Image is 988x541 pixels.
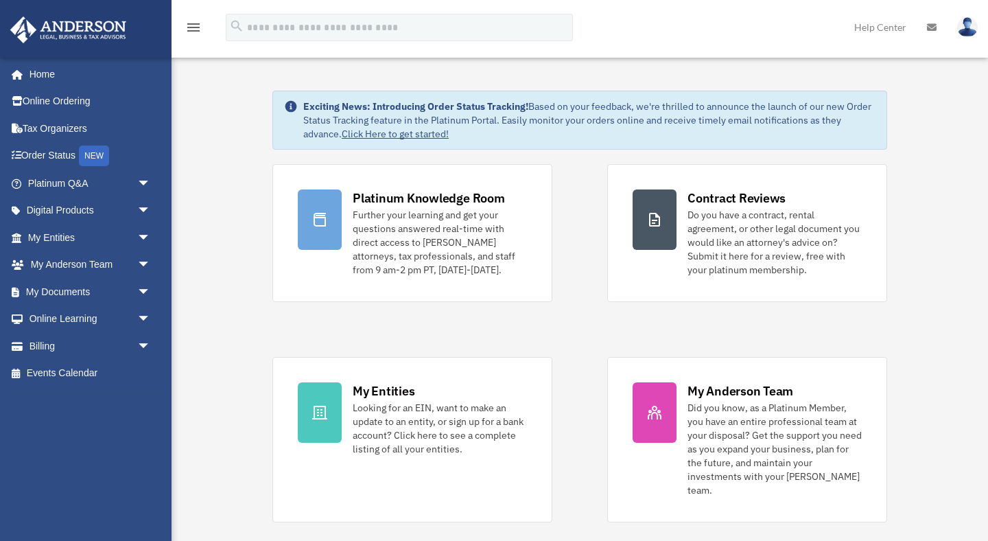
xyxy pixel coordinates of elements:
a: Events Calendar [10,360,172,387]
img: Anderson Advisors Platinum Portal [6,16,130,43]
a: Online Ordering [10,88,172,115]
a: Home [10,60,165,88]
div: Do you have a contract, rental agreement, or other legal document you would like an attorney's ad... [687,208,862,277]
div: Contract Reviews [687,189,786,207]
a: Billingarrow_drop_down [10,332,172,360]
div: Did you know, as a Platinum Member, you have an entire professional team at your disposal? Get th... [687,401,862,497]
a: My Entitiesarrow_drop_down [10,224,172,251]
div: Based on your feedback, we're thrilled to announce the launch of our new Order Status Tracking fe... [303,100,875,141]
a: My Entities Looking for an EIN, want to make an update to an entity, or sign up for a bank accoun... [272,357,552,522]
img: User Pic [957,17,978,37]
i: search [229,19,244,34]
span: arrow_drop_down [137,197,165,225]
i: menu [185,19,202,36]
a: Tax Organizers [10,115,172,142]
a: menu [185,24,202,36]
div: Further your learning and get your questions answered real-time with direct access to [PERSON_NAM... [353,208,527,277]
a: My Documentsarrow_drop_down [10,278,172,306]
a: Platinum Q&Aarrow_drop_down [10,170,172,197]
span: arrow_drop_down [137,278,165,306]
a: Digital Productsarrow_drop_down [10,197,172,225]
div: My Entities [353,382,414,400]
span: arrow_drop_down [137,251,165,279]
span: arrow_drop_down [137,332,165,360]
div: NEW [79,146,109,166]
span: arrow_drop_down [137,306,165,334]
div: Platinum Knowledge Room [353,189,505,207]
a: Online Learningarrow_drop_down [10,306,172,333]
a: Order StatusNEW [10,142,172,170]
span: arrow_drop_down [137,170,165,198]
span: arrow_drop_down [137,224,165,252]
a: My Anderson Teamarrow_drop_down [10,251,172,279]
a: Platinum Knowledge Room Further your learning and get your questions answered real-time with dire... [272,164,552,302]
a: Click Here to get started! [342,128,449,140]
a: My Anderson Team Did you know, as a Platinum Member, you have an entire professional team at your... [607,357,887,522]
div: My Anderson Team [687,382,793,400]
div: Looking for an EIN, want to make an update to an entity, or sign up for a bank account? Click her... [353,401,527,456]
strong: Exciting News: Introducing Order Status Tracking! [303,100,528,113]
a: Contract Reviews Do you have a contract, rental agreement, or other legal document you would like... [607,164,887,302]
